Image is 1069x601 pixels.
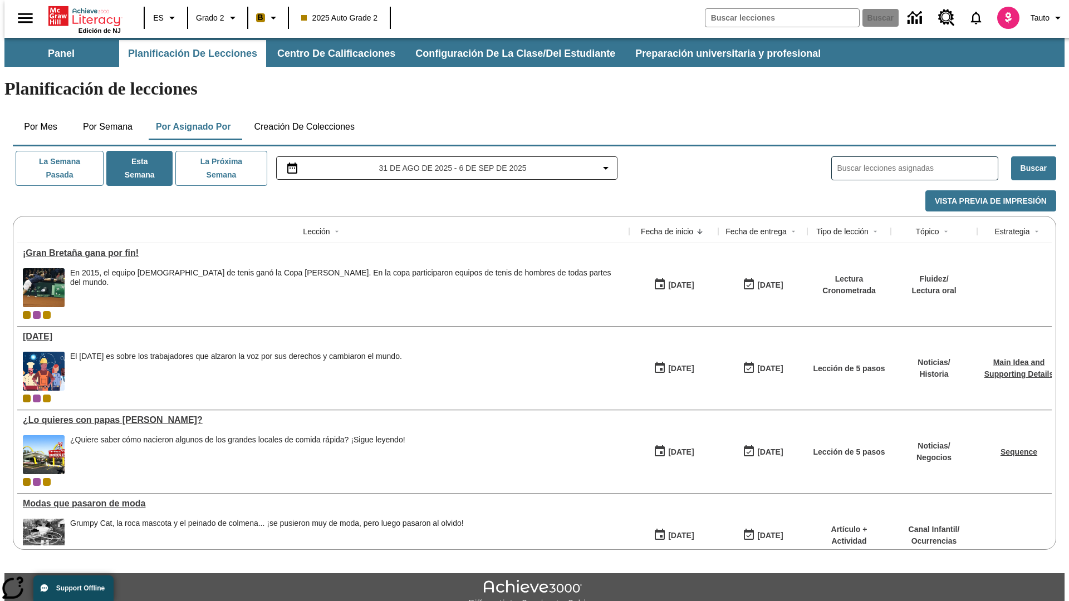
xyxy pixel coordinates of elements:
[915,226,939,237] div: Tópico
[106,151,173,186] button: Esta semana
[70,268,624,307] div: En 2015, el equipo británico de tenis ganó la Copa Davis. En la copa participaron equipos de teni...
[175,151,267,186] button: La próxima semana
[43,311,51,319] div: New 2025 class
[918,368,950,380] p: Historia
[668,445,694,459] div: [DATE]
[1026,8,1069,28] button: Perfil/Configuración
[813,363,885,375] p: Lección de 5 pasos
[869,225,882,238] button: Sort
[925,190,1056,212] button: Vista previa de impresión
[994,226,1029,237] div: Estrategia
[909,535,960,547] p: Ocurrencias
[911,273,956,285] p: Fluidez /
[23,415,624,425] a: ¿Lo quieres con papas fritas?, Lecciones
[739,358,787,379] button: 09/07/25: Último día en que podrá accederse la lección
[23,268,65,307] img: Tenista británico Andy Murray extendiendo todo su cuerpo para alcanzar una pelota durante un part...
[916,452,952,464] p: Negocios
[16,151,104,186] button: La semana pasada
[13,114,68,140] button: Por mes
[816,226,869,237] div: Tipo de lección
[301,12,378,24] span: 2025 Auto Grade 2
[70,519,464,558] div: Grumpy Cat, la roca mascota y el peinado de colmena... ¡se pusieron muy de moda, pero luego pasar...
[23,478,31,486] span: Clase actual
[990,3,1026,32] button: Escoja un nuevo avatar
[6,40,117,67] button: Panel
[641,226,693,237] div: Fecha de inicio
[837,160,998,176] input: Buscar lecciones asignadas
[23,311,31,319] div: Clase actual
[148,8,184,28] button: Lenguaje: ES, Selecciona un idioma
[4,38,1065,67] div: Subbarra de navegación
[281,161,613,175] button: Seleccione el intervalo de fechas opción del menú
[813,446,885,458] p: Lección de 5 pasos
[23,519,65,558] img: foto en blanco y negro de una chica haciendo girar unos hula-hulas en la década de 1950
[916,440,952,452] p: Noticias /
[23,395,31,402] div: Clase actual
[813,524,885,547] p: Artículo + Actividad
[147,114,240,140] button: Por asignado por
[23,435,65,474] img: Uno de los primeros locales de McDonald's, con el icónico letrero rojo y los arcos amarillos.
[4,78,1065,99] h1: Planificación de lecciones
[33,395,41,402] div: OL 2025 Auto Grade 3
[668,278,694,292] div: [DATE]
[911,285,956,297] p: Lectura oral
[33,575,114,601] button: Support Offline
[9,2,42,35] button: Abrir el menú lateral
[33,311,41,319] div: OL 2025 Auto Grade 3
[258,11,263,24] span: B
[79,27,121,34] span: Edición de NJ
[757,529,783,543] div: [DATE]
[303,226,330,237] div: Lección
[268,40,404,67] button: Centro de calificaciones
[48,4,121,34] div: Portada
[48,5,121,27] a: Portada
[70,435,405,445] div: ¿Quiere saber cómo nacieron algunos de los grandes locales de comida rápida? ¡Sigue leyendo!
[626,40,830,67] button: Preparación universitaria y profesional
[650,358,698,379] button: 09/01/25: Primer día en que estuvo disponible la lección
[33,478,41,486] div: OL 2025 Auto Grade 3
[757,362,783,376] div: [DATE]
[813,273,885,297] p: Lectura Cronometrada
[997,7,1019,29] img: avatar image
[70,352,402,361] div: El [DATE] es sobre los trabajadores que alzaron la voz por sus derechos y cambiaron el mundo.
[70,435,405,474] div: ¿Quiere saber cómo nacieron algunos de los grandes locales de comida rápida? ¡Sigue leyendo!
[787,225,800,238] button: Sort
[23,332,624,342] div: Día del Trabajo
[725,226,787,237] div: Fecha de entrega
[406,40,624,67] button: Configuración de la clase/del estudiante
[901,3,931,33] a: Centro de información
[70,519,464,528] div: Grumpy Cat, la roca mascota y el peinado de colmena... ¡se pusieron muy de moda, pero luego pasar...
[43,395,51,402] div: New 2025 class
[1001,447,1037,456] a: Sequence
[599,161,612,175] svg: Collapse Date Range Filter
[43,478,51,486] div: New 2025 class
[693,225,707,238] button: Sort
[650,525,698,546] button: 07/19/25: Primer día en que estuvo disponible la lección
[4,40,831,67] div: Subbarra de navegación
[196,12,224,24] span: Grado 2
[739,274,787,295] button: 09/07/25: Último día en que podrá accederse la lección
[1011,156,1056,180] button: Buscar
[739,525,787,546] button: 06/30/26: Último día en que podrá accederse la lección
[909,524,960,535] p: Canal Infantil /
[739,441,787,462] button: 07/03/26: Último día en que podrá accederse la lección
[119,40,266,67] button: Planificación de lecciones
[705,9,859,27] input: Buscar campo
[70,352,402,391] div: El Día del Trabajo es sobre los trabajadores que alzaron la voz por sus derechos y cambiaron el m...
[757,278,783,292] div: [DATE]
[668,529,694,543] div: [DATE]
[23,499,624,509] div: Modas que pasaron de moda
[757,445,783,459] div: [DATE]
